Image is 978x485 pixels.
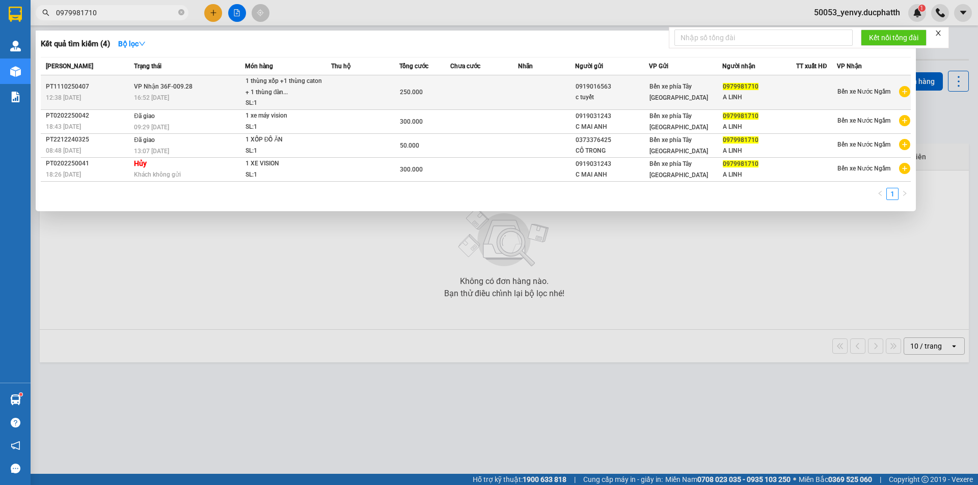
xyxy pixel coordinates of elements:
div: 1 xe máy vision [246,110,322,122]
div: PT0202250041 [46,158,131,169]
span: Người gửi [575,63,603,70]
span: 09:29 [DATE] [134,124,169,131]
span: Kết nối tổng đài [869,32,918,43]
span: search [42,9,49,16]
div: A LINH [723,169,796,180]
span: Bến xe Nước Ngầm [837,165,890,172]
strong: Bộ lọc [118,40,146,48]
li: Next Page [899,188,911,200]
span: plus-circle [899,139,910,150]
span: TT xuất HĐ [796,63,827,70]
span: close-circle [178,8,184,18]
span: 18:43 [DATE] [46,123,81,130]
div: SL: 1 [246,122,322,133]
div: PT2212240325 [46,134,131,145]
span: VP Nhận 36F-009.28 [134,83,193,90]
span: 300.000 [400,118,423,125]
input: Nhập số tổng đài [674,30,853,46]
div: A LINH [723,146,796,156]
span: message [11,464,20,473]
span: 250.000 [400,89,423,96]
div: PT1110250407 [46,81,131,92]
div: A LINH [723,92,796,103]
li: Previous Page [874,188,886,200]
span: close [935,30,942,37]
div: CÔ TRONG [576,146,648,156]
div: 1 thùng xốp +1 thùng caton + 1 thùng đàn... [246,76,322,98]
span: [PERSON_NAME] [46,63,93,70]
li: 1 [886,188,899,200]
div: PT0202250042 [46,110,131,121]
span: 0979981710 [723,112,758,120]
div: SL: 1 [246,169,322,181]
span: 08:48 [DATE] [46,147,81,154]
span: Thu hộ [331,63,350,70]
div: SL: 1 [246,146,322,157]
div: 1 XỐP ĐỒ ĂN [246,134,322,146]
span: 16:52 [DATE] [134,94,169,101]
input: Tìm tên, số ĐT hoặc mã đơn [56,7,176,18]
span: Đã giao [134,136,155,144]
div: 0919031243 [576,111,648,122]
div: 0919031243 [576,159,648,169]
span: Bến xe phía Tây [GEOGRAPHIC_DATA] [649,112,708,131]
span: Món hàng [245,63,273,70]
button: Bộ lọcdown [110,36,154,52]
button: left [874,188,886,200]
a: 1 [887,188,898,199]
img: logo-vxr [9,7,22,22]
div: 0373376425 [576,135,648,146]
span: left [877,190,883,196]
span: plus-circle [899,86,910,97]
div: A LINH [723,122,796,132]
span: Bến xe Nước Ngầm [837,117,890,124]
span: Trạng thái [134,63,161,70]
img: solution-icon [10,92,21,102]
button: right [899,188,911,200]
span: Bến xe Nước Ngầm [837,141,890,148]
span: Khách không gửi [134,171,181,178]
h3: Kết quả tìm kiếm ( 4 ) [41,39,110,49]
button: Kết nối tổng đài [861,30,927,46]
span: close-circle [178,9,184,15]
span: Đã giao [134,112,155,120]
sup: 1 [19,393,22,396]
div: 0919016563 [576,81,648,92]
span: Nhãn [518,63,533,70]
span: 13:07 [DATE] [134,148,169,155]
span: 18:26 [DATE] [46,171,81,178]
span: 0979981710 [723,83,758,90]
span: plus-circle [899,115,910,126]
span: VP Nhận [837,63,862,70]
span: down [139,40,146,47]
span: plus-circle [899,163,910,174]
strong: Hủy [134,159,147,167]
div: 1 XE VISION [246,158,322,169]
span: 50.000 [400,142,419,149]
span: VP Gửi [649,63,668,70]
img: warehouse-icon [10,41,21,51]
span: Người nhận [722,63,755,70]
span: question-circle [11,418,20,427]
span: 0979981710 [723,136,758,144]
img: warehouse-icon [10,394,21,405]
div: c tuyết [576,92,648,103]
div: C MAI ANH [576,122,648,132]
span: Bến xe phía Tây [GEOGRAPHIC_DATA] [649,83,708,101]
span: Chưa cước [450,63,480,70]
span: Bến xe Nước Ngầm [837,88,890,95]
span: 12:38 [DATE] [46,94,81,101]
span: notification [11,441,20,450]
span: 0979981710 [723,160,758,167]
img: warehouse-icon [10,66,21,77]
span: 300.000 [400,166,423,173]
span: Bến xe phía Tây [GEOGRAPHIC_DATA] [649,136,708,155]
span: right [902,190,908,196]
span: Tổng cước [399,63,428,70]
div: SL: 1 [246,98,322,109]
span: Bến xe phía Tây [GEOGRAPHIC_DATA] [649,160,708,179]
div: C MAI ANH [576,169,648,180]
